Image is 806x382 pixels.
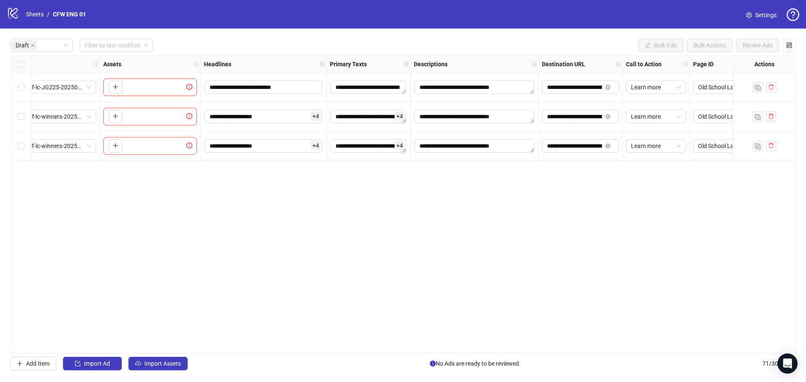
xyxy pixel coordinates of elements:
[753,141,763,151] button: Duplicate
[739,8,783,22] a: Settings
[63,357,122,370] button: Import Ad
[430,361,436,366] span: info-circle
[782,39,796,52] button: Configure table settings
[47,10,50,19] li: /
[786,42,792,48] span: control
[768,84,774,90] span: delete
[777,353,798,374] div: Open Intercom Messenger
[753,112,763,122] button: Duplicate
[17,361,23,366] span: plus
[75,361,81,366] span: import
[24,10,45,19] a: Sheets
[51,10,88,19] a: CFW ENG 01
[12,40,37,50] span: Draft
[10,102,31,131] div: Select row 2
[736,39,779,52] button: Review Ads
[755,114,761,120] img: Duplicate
[638,39,683,52] button: Bulk Edit
[84,360,110,367] span: Import Ad
[768,113,774,119] span: delete
[16,41,29,50] span: Draft
[128,357,188,370] button: Import Assets
[755,10,777,20] span: Settings
[10,357,56,370] button: Add Item
[10,73,31,102] div: Select row 1
[755,85,761,91] img: Duplicate
[430,359,521,368] span: No Ads are ready to be reviewed.
[768,143,774,148] span: delete
[687,39,733,52] button: Bulk Actions
[31,43,35,47] span: close
[755,143,761,149] img: Duplicate
[746,12,752,18] span: setting
[787,8,799,21] span: question-circle
[135,361,141,366] span: cloud-upload
[10,131,31,161] div: Select row 3
[753,82,763,92] button: Duplicate
[144,360,181,367] span: Import Assets
[762,359,796,368] span: 71 / 300 items
[26,360,50,367] span: Add Item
